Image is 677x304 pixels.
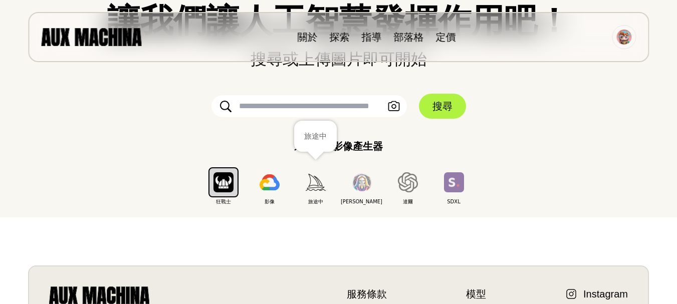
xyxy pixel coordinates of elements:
font: [PERSON_NAME] [341,199,382,204]
a: 部落格 [394,32,424,43]
img: 狂戰士 [213,172,234,192]
img: 達爾 [398,172,418,192]
font: 狂戰士 [216,199,231,204]
a: 定價 [436,32,456,43]
font: 搜尋 [432,101,453,112]
button: 搜尋 [419,94,466,119]
font: 旅途中 [308,199,323,204]
img: 輔助機械 [41,28,141,46]
img: Instagram [565,288,577,300]
font: 服務條款 [347,288,387,299]
img: SDXL [444,172,464,192]
font: 達爾 [403,199,413,204]
font: 模型 [466,288,486,299]
font: 選擇 AI 影像產生器 [294,140,383,152]
img: 旅途中 [306,174,326,190]
a: 服務條款 [347,286,397,301]
a: 關於 [298,32,318,43]
font: Instagram [583,288,628,299]
a: 指導 [362,32,382,43]
a: Instagram [565,286,628,301]
a: 探索 [330,32,350,43]
font: SDXL [447,199,460,204]
img: 阿凡達 [616,30,631,45]
a: 模型 [466,286,496,301]
font: 旅途中 [304,132,327,141]
img: 影像 [260,174,280,190]
img: 萊昂納多 [352,173,372,192]
font: 影像 [265,199,275,204]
